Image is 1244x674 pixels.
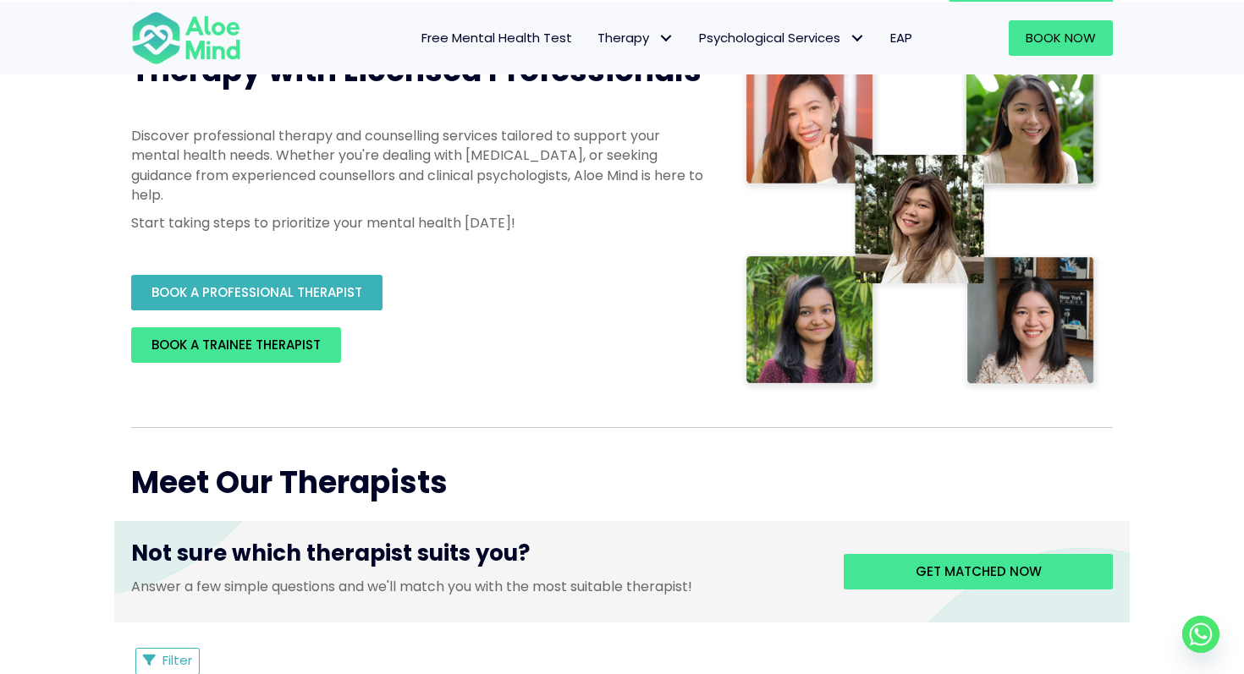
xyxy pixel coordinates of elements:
a: Psychological ServicesPsychological Services: submenu [686,20,878,56]
span: Psychological Services: submenu [845,25,869,50]
img: Aloe mind Logo [131,10,241,66]
img: Therapist collage [740,50,1103,393]
a: Free Mental Health Test [409,20,585,56]
a: Whatsapp [1182,616,1219,653]
span: Filter [162,651,192,669]
span: Meet Our Therapists [131,461,448,504]
span: Get matched now [916,562,1042,580]
span: Therapy [597,29,674,47]
a: Book Now [1009,20,1113,56]
p: Start taking steps to prioritize your mental health [DATE]! [131,213,707,233]
span: Free Mental Health Test [421,29,572,47]
span: BOOK A TRAINEE THERAPIST [151,336,321,353]
a: TherapyTherapy: submenu [585,20,686,56]
a: BOOK A TRAINEE THERAPIST [131,327,341,363]
p: Discover professional therapy and counselling services tailored to support your mental health nee... [131,126,707,205]
p: Answer a few simple questions and we'll match you with the most suitable therapist! [131,577,818,596]
h3: Not sure which therapist suits you? [131,538,818,577]
span: Therapy: submenu [653,25,678,50]
span: BOOK A PROFESSIONAL THERAPIST [151,283,362,301]
a: BOOK A PROFESSIONAL THERAPIST [131,275,383,310]
span: Book Now [1026,29,1096,47]
span: Psychological Services [699,29,865,47]
a: Get matched now [844,554,1113,589]
nav: Menu [263,20,925,56]
span: Therapy with Licensed Professionals [131,49,702,92]
a: EAP [878,20,925,56]
span: EAP [890,29,912,47]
